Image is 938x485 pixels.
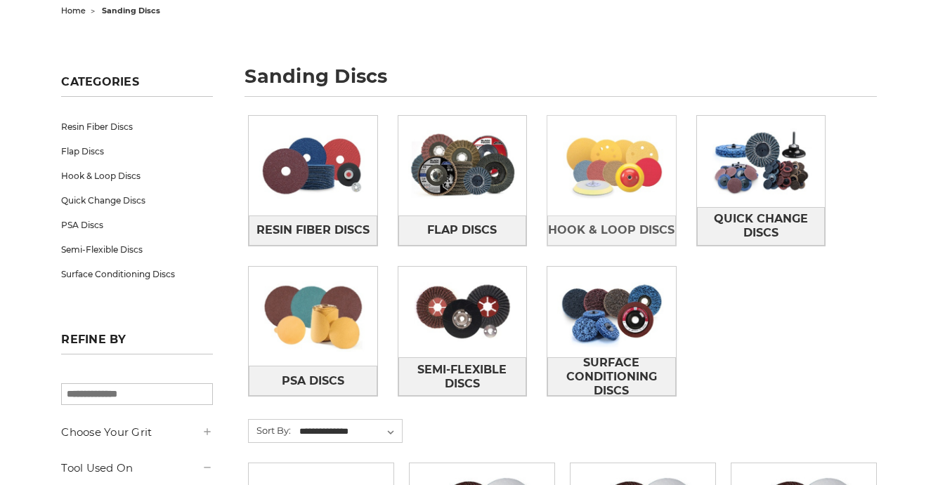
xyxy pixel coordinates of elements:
[548,351,675,403] span: Surface Conditioning Discs
[398,357,527,396] a: Semi-Flexible Discs
[256,218,370,242] span: Resin Fiber Discs
[61,164,212,188] a: Hook & Loop Discs
[297,421,402,442] select: Sort By:
[249,420,291,441] label: Sort By:
[61,213,212,237] a: PSA Discs
[249,271,377,362] img: PSA Discs
[698,207,825,245] span: Quick Change Discs
[547,357,676,396] a: Surface Conditioning Discs
[249,366,377,396] a: PSA Discs
[61,114,212,139] a: Resin Fiber Discs
[61,75,212,97] h5: Categories
[249,215,377,246] a: Resin Fiber Discs
[249,120,377,211] img: Resin Fiber Discs
[102,6,160,15] span: sanding discs
[427,218,497,242] span: Flap Discs
[398,120,527,211] img: Flap Discs
[61,188,212,213] a: Quick Change Discs
[547,215,676,246] a: Hook & Loop Discs
[61,460,212,477] h5: Tool Used On
[245,67,876,97] h1: sanding discs
[61,237,212,262] a: Semi-Flexible Discs
[61,139,212,164] a: Flap Discs
[61,262,212,286] a: Surface Conditioning Discs
[61,6,86,15] a: home
[547,120,676,211] img: Hook & Loop Discs
[547,267,676,358] img: Surface Conditioning Discs
[398,267,527,358] img: Semi-Flexible Discs
[697,207,826,246] a: Quick Change Discs
[61,333,212,354] h5: Refine by
[282,369,344,393] span: PSA Discs
[398,215,527,246] a: Flap Discs
[548,218,675,242] span: Hook & Loop Discs
[61,424,212,441] h5: Choose Your Grit
[399,358,526,396] span: Semi-Flexible Discs
[697,116,826,207] img: Quick Change Discs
